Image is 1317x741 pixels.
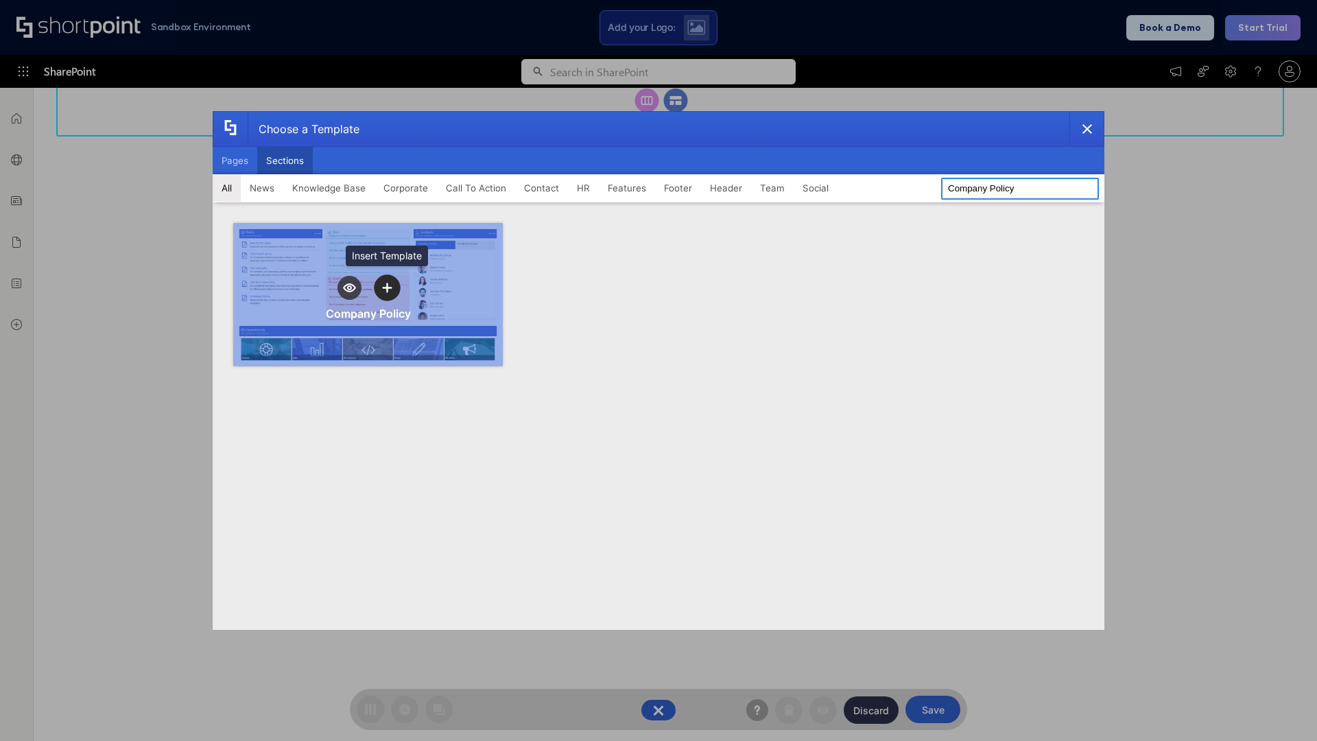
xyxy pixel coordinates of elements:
[437,174,515,202] button: Call To Action
[794,174,838,202] button: Social
[941,178,1099,200] input: Search
[568,174,599,202] button: HR
[751,174,794,202] button: Team
[599,174,655,202] button: Features
[241,174,283,202] button: News
[655,174,701,202] button: Footer
[213,147,257,174] button: Pages
[283,174,375,202] button: Knowledge Base
[515,174,568,202] button: Contact
[213,174,241,202] button: All
[248,112,359,146] div: Choose a Template
[375,174,437,202] button: Corporate
[701,174,751,202] button: Header
[213,111,1104,630] div: template selector
[1248,675,1317,741] iframe: Chat Widget
[257,147,313,174] button: Sections
[326,307,411,320] div: Company Policy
